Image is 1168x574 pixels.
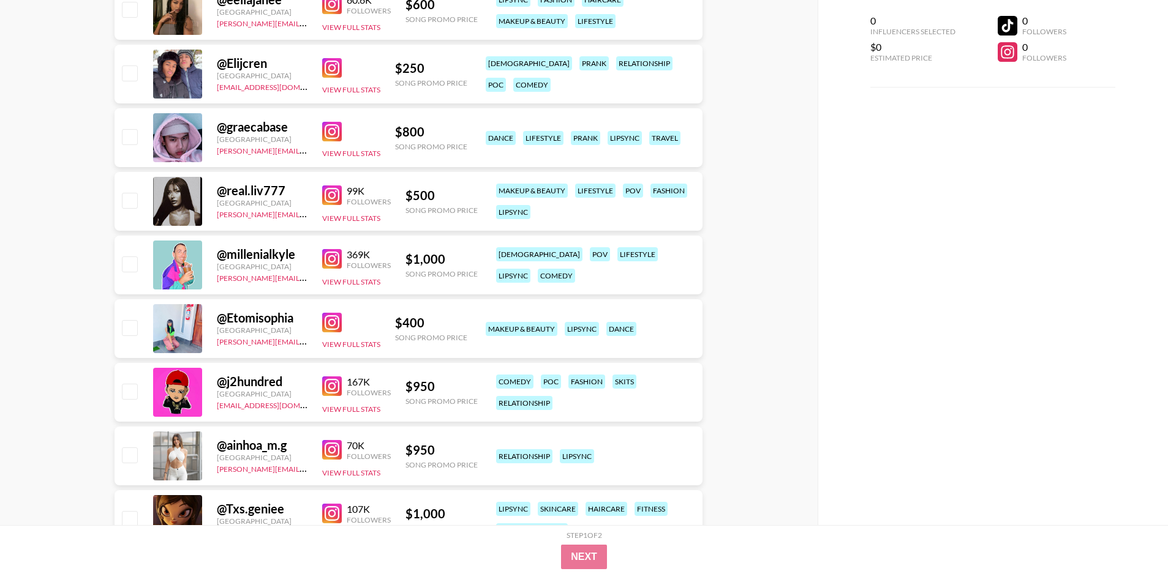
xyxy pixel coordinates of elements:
div: 99K [347,185,391,197]
div: Followers [347,6,391,15]
button: Next [561,545,607,569]
a: [EMAIL_ADDRESS][DOMAIN_NAME] [217,398,340,410]
div: haircare [586,502,627,516]
div: makeup & beauty [496,184,568,198]
div: lifestyle [575,184,616,198]
div: fitness [635,502,668,516]
div: makeup & beauty [496,523,568,537]
div: $ 500 [405,188,478,203]
div: poc [541,375,561,389]
div: Song Promo Price [405,524,478,533]
div: $ 800 [395,124,467,140]
a: [PERSON_NAME][EMAIL_ADDRESS][DOMAIN_NAME] [217,17,398,28]
div: Influencers Selected [870,27,955,36]
div: Followers [1022,53,1066,62]
div: 107K [347,503,391,515]
div: Followers [347,452,391,461]
div: dance [486,131,516,145]
div: 369K [347,248,391,261]
button: View Full Stats [322,468,380,477]
img: Instagram [322,440,342,460]
div: skincare [538,502,578,516]
div: [GEOGRAPHIC_DATA] [217,516,307,526]
div: @ millenialkyle [217,247,307,262]
div: lipsync [560,449,594,463]
div: $ 950 [405,442,478,458]
div: Song Promo Price [395,78,467,88]
div: comedy [496,375,533,389]
div: prank [571,131,600,145]
div: [GEOGRAPHIC_DATA] [217,135,307,144]
div: lipsync [496,502,530,516]
div: prank [579,56,609,70]
div: 0 [1022,15,1066,27]
div: @ graecabase [217,119,307,135]
div: Followers [347,515,391,524]
div: pov [590,247,610,261]
img: Instagram [322,376,342,396]
div: [DEMOGRAPHIC_DATA] [486,56,572,70]
div: makeup & beauty [496,14,568,28]
div: relationship [496,449,552,463]
div: $ 1,000 [405,506,478,521]
div: lipsync [565,322,599,336]
button: View Full Stats [322,340,380,349]
div: 70K [347,439,391,452]
div: makeup & beauty [486,322,557,336]
div: Estimated Price [870,53,955,62]
div: @ Etomisophia [217,310,307,326]
div: [GEOGRAPHIC_DATA] [217,262,307,271]
div: relationship [496,396,552,410]
div: lipsync [608,131,642,145]
img: Instagram [322,58,342,78]
div: @ j2hundred [217,374,307,389]
div: lipsync [496,269,530,283]
img: Instagram [322,185,342,205]
a: [PERSON_NAME][EMAIL_ADDRESS][PERSON_NAME][DOMAIN_NAME] [217,144,456,155]
div: 0 [1022,41,1066,53]
div: lifestyle [523,131,563,145]
img: Instagram [322,249,342,269]
div: Song Promo Price [405,15,478,24]
iframe: Drift Widget Chat Controller [1107,513,1153,559]
img: Instagram [322,504,342,523]
div: @ ainhoa_m.g [217,438,307,453]
button: View Full Stats [322,277,380,286]
div: @ Elijcren [217,56,307,71]
div: 0 [870,15,955,27]
div: fashion [650,184,687,198]
button: View Full Stats [322,404,380,414]
button: View Full Stats [322,23,380,32]
div: [DEMOGRAPHIC_DATA] [496,247,582,261]
button: View Full Stats [322,214,380,223]
img: Instagram [322,122,342,141]
div: comedy [538,269,575,283]
div: Song Promo Price [395,333,467,342]
a: [PERSON_NAME][EMAIL_ADDRESS][DOMAIN_NAME] [217,462,398,474]
div: Song Promo Price [395,142,467,151]
a: [PERSON_NAME][EMAIL_ADDRESS][DOMAIN_NAME] [217,207,398,219]
div: Step 1 of 2 [567,531,602,540]
div: $ 1,000 [405,252,478,267]
div: Song Promo Price [405,206,478,215]
a: [PERSON_NAME][EMAIL_ADDRESS][DOMAIN_NAME] [217,335,398,346]
button: View Full Stats [322,149,380,158]
div: travel [649,131,680,145]
a: [PERSON_NAME][EMAIL_ADDRESS][DOMAIN_NAME] [217,271,398,283]
div: Song Promo Price [405,460,478,469]
img: Instagram [322,313,342,332]
div: Followers [347,388,391,397]
div: pov [623,184,643,198]
div: Song Promo Price [405,269,478,278]
div: 167K [347,376,391,388]
div: Followers [347,197,391,206]
div: lifestyle [575,14,616,28]
button: View Full Stats [322,85,380,94]
div: [GEOGRAPHIC_DATA] [217,198,307,207]
div: [GEOGRAPHIC_DATA] [217,389,307,398]
div: lipsync [496,205,530,219]
div: $0 [870,41,955,53]
div: $ 250 [395,61,467,76]
div: [GEOGRAPHIC_DATA] [217,71,307,80]
div: Followers [1022,27,1066,36]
